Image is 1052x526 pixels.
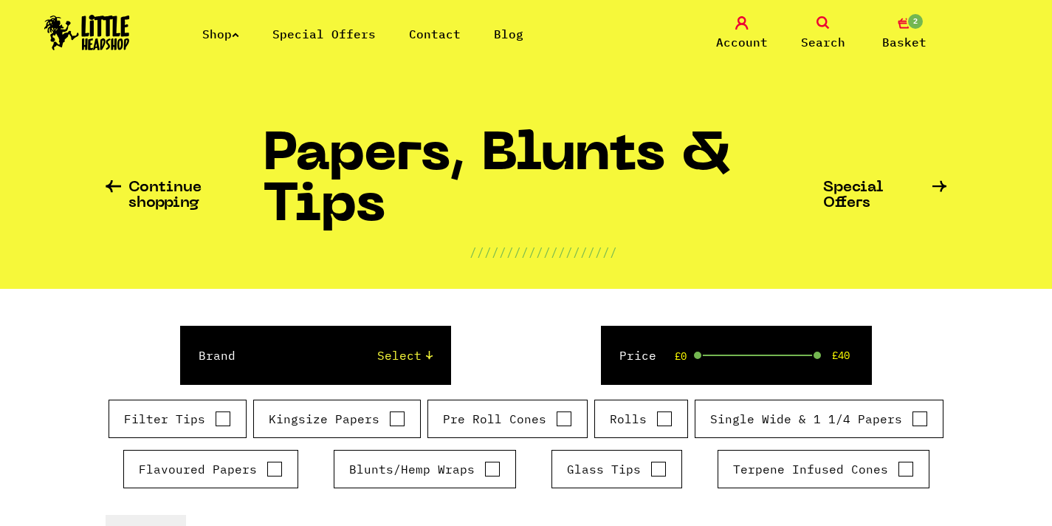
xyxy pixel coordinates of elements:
[675,350,687,362] span: £0
[567,460,667,478] label: Glass Tips
[801,33,845,51] span: Search
[823,180,947,211] a: Special Offers
[494,27,523,41] a: Blog
[867,16,941,51] a: 2 Basket
[124,410,231,428] label: Filter Tips
[199,346,236,364] label: Brand
[349,460,501,478] label: Blunts/Hemp Wraps
[907,13,924,30] span: 2
[716,33,768,51] span: Account
[106,180,264,211] a: Continue shopping
[263,131,823,243] h1: Papers, Blunts & Tips
[409,27,461,41] a: Contact
[710,410,928,428] label: Single Wide & 1 1/4 Papers
[272,27,376,41] a: Special Offers
[832,349,850,361] span: £40
[882,33,926,51] span: Basket
[619,346,656,364] label: Price
[470,243,617,261] p: ////////////////////
[786,16,860,51] a: Search
[139,460,283,478] label: Flavoured Papers
[733,460,914,478] label: Terpene Infused Cones
[202,27,239,41] a: Shop
[44,15,130,50] img: Little Head Shop Logo
[443,410,572,428] label: Pre Roll Cones
[269,410,405,428] label: Kingsize Papers
[610,410,673,428] label: Rolls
